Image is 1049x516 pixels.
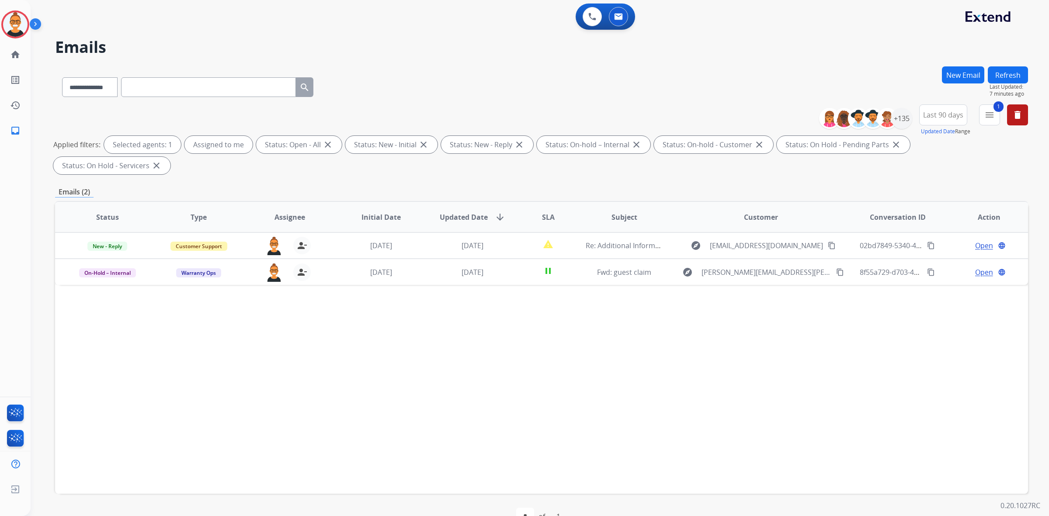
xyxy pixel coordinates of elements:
[891,139,901,150] mat-icon: close
[297,267,307,277] mat-icon: person_remove
[10,49,21,60] mat-icon: home
[710,240,823,251] span: [EMAIL_ADDRESS][DOMAIN_NAME]
[1012,110,1023,120] mat-icon: delete
[184,136,253,153] div: Assigned to me
[942,66,984,83] button: New Email
[891,108,912,129] div: +135
[96,212,119,222] span: Status
[921,128,970,135] span: Range
[440,212,488,222] span: Updated Date
[998,242,1006,249] mat-icon: language
[937,202,1028,232] th: Action
[998,268,1006,276] mat-icon: language
[323,139,333,150] mat-icon: close
[923,113,963,117] span: Last 90 days
[990,90,1028,97] span: 7 minutes ago
[53,139,101,150] p: Applied filters:
[10,100,21,111] mat-icon: history
[441,136,533,153] div: Status: New - Reply
[828,242,836,249] mat-icon: content_copy
[87,242,127,251] span: New - Reply
[990,83,1028,90] span: Last Updated:
[299,82,310,93] mat-icon: search
[176,268,221,277] span: Warranty Ops
[495,212,505,222] mat-icon: arrow_downward
[691,240,701,251] mat-icon: explore
[597,267,651,277] span: Fwd: guest claim
[170,242,227,251] span: Customer Support
[744,212,778,222] span: Customer
[586,241,672,250] span: Re: Additional Information
[836,268,844,276] mat-icon: content_copy
[979,104,1000,125] button: 1
[975,240,993,251] span: Open
[777,136,910,153] div: Status: On Hold - Pending Parts
[79,268,136,277] span: On-Hold – Internal
[55,187,94,197] p: Emails (2)
[462,267,483,277] span: [DATE]
[361,212,401,222] span: Initial Date
[10,125,21,136] mat-icon: inbox
[631,139,642,150] mat-icon: close
[754,139,764,150] mat-icon: close
[682,267,693,277] mat-icon: explore
[274,212,305,222] span: Assignee
[514,139,524,150] mat-icon: close
[919,104,967,125] button: Last 90 days
[542,212,555,222] span: SLA
[988,66,1028,83] button: Refresh
[543,266,553,276] mat-icon: pause
[462,241,483,250] span: [DATE]
[927,242,935,249] mat-icon: content_copy
[265,237,283,255] img: agent-avatar
[984,110,995,120] mat-icon: menu
[256,136,342,153] div: Status: Open - All
[53,157,170,174] div: Status: On Hold - Servicers
[927,268,935,276] mat-icon: content_copy
[921,128,955,135] button: Updated Date
[3,12,28,37] img: avatar
[151,160,162,171] mat-icon: close
[1000,500,1040,511] p: 0.20.1027RC
[104,136,181,153] div: Selected agents: 1
[860,241,995,250] span: 02bd7849-5340-415e-9e83-3e7011448253
[418,139,429,150] mat-icon: close
[654,136,773,153] div: Status: On-hold - Customer
[993,101,1004,112] span: 1
[370,267,392,277] span: [DATE]
[10,75,21,85] mat-icon: list_alt
[543,239,553,249] mat-icon: report_problem
[297,240,307,251] mat-icon: person_remove
[870,212,926,222] span: Conversation ID
[611,212,637,222] span: Subject
[702,267,831,277] span: [PERSON_NAME][EMAIL_ADDRESS][PERSON_NAME][DOMAIN_NAME]
[860,267,992,277] span: 8f55a729-d703-49d8-a2fe-e361821448b1
[975,267,993,277] span: Open
[55,38,1028,56] h2: Emails
[265,263,283,282] img: agent-avatar
[191,212,207,222] span: Type
[537,136,650,153] div: Status: On-hold – Internal
[370,241,392,250] span: [DATE]
[345,136,438,153] div: Status: New - Initial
